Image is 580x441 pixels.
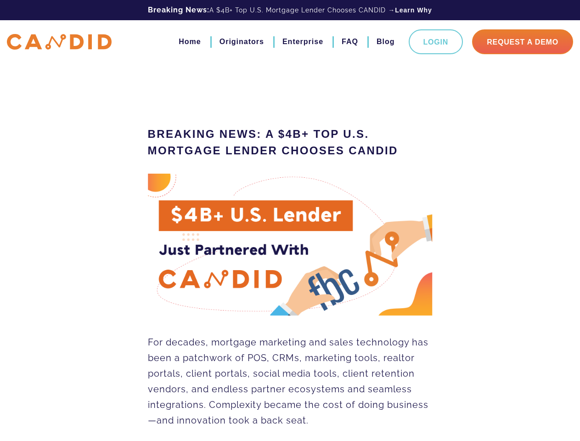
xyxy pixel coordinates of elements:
a: Originators [220,34,264,50]
img: CANDID APP [7,34,112,50]
a: Login [409,29,463,54]
a: Learn Why [395,6,432,15]
b: Breaking News: [148,6,209,14]
h1: Breaking News: A $4B+ Top U.S. Mortgage Lender Chooses CANDID [148,126,433,159]
a: Request A Demo [472,29,573,54]
a: Home [179,34,201,50]
a: FAQ [342,34,358,50]
a: Enterprise [282,34,323,50]
a: Blog [377,34,395,50]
